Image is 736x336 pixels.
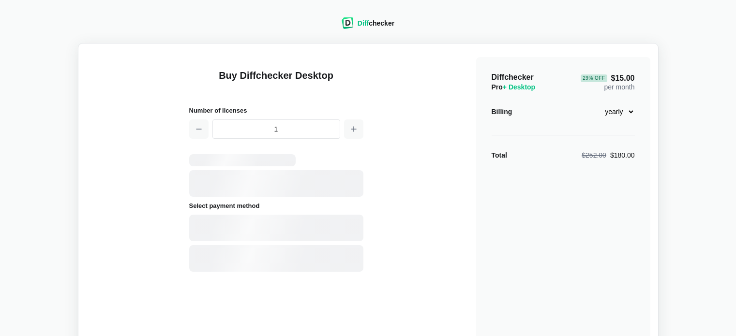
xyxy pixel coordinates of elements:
[503,83,535,91] span: + Desktop
[492,83,536,91] span: Pro
[189,69,363,94] h1: Buy Diffchecker Desktop
[189,201,363,211] h2: Select payment method
[582,150,634,160] div: $180.00
[581,74,634,82] span: $15.00
[189,105,363,116] h2: Number of licenses
[342,17,354,29] img: Diffchecker logo
[492,73,534,81] span: Diffchecker
[492,107,512,117] div: Billing
[342,23,394,30] a: Diffchecker logoDiffchecker
[492,151,507,159] strong: Total
[581,74,607,82] div: 29 % Off
[212,119,340,139] input: 1
[581,73,634,92] div: per month
[358,18,394,28] div: checker
[358,19,369,27] span: Diff
[582,151,606,159] span: $252.00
